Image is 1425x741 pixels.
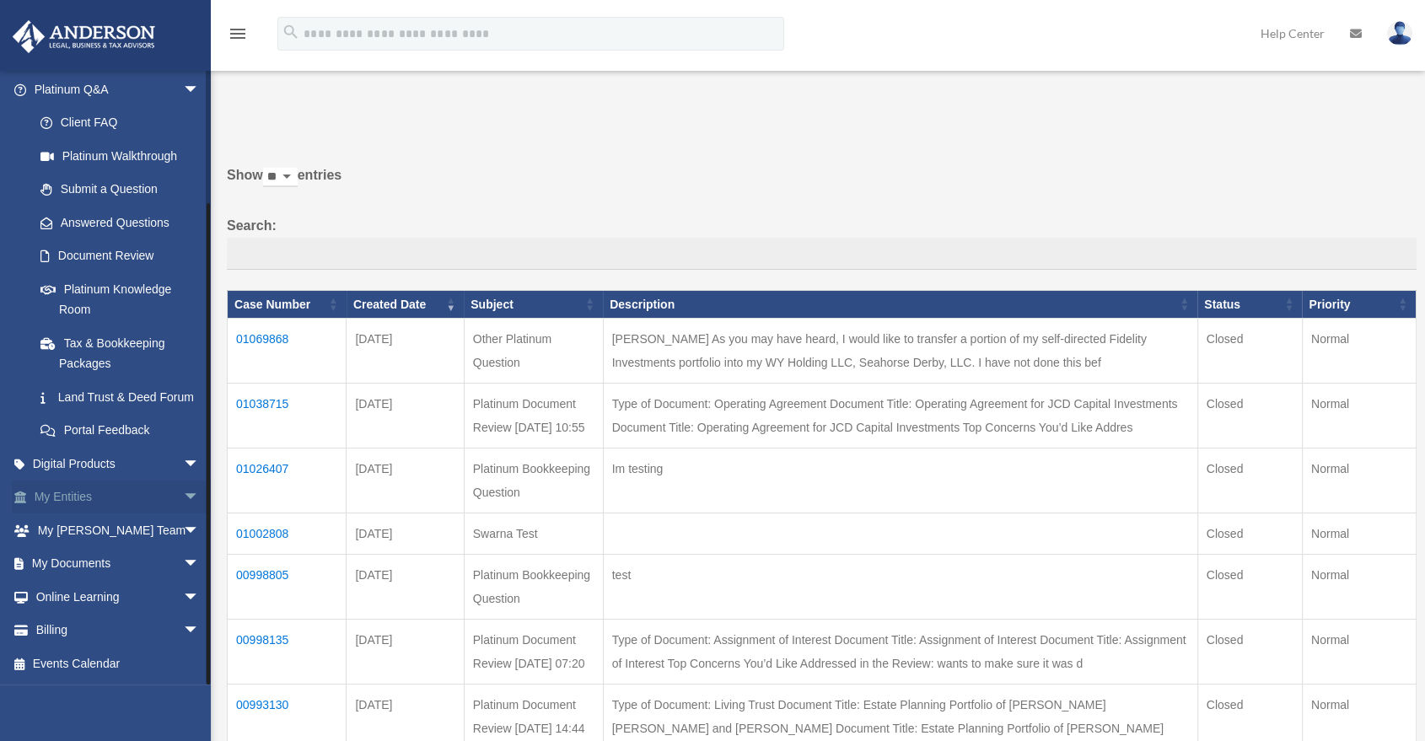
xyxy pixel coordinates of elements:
[183,481,217,515] span: arrow_drop_down
[24,414,217,448] a: Portal Feedback
[347,620,464,685] td: [DATE]
[228,620,347,685] td: 00998135
[1197,319,1302,384] td: Closed
[464,513,603,555] td: Swarna Test
[12,647,225,680] a: Events Calendar
[8,20,160,53] img: Anderson Advisors Platinum Portal
[228,555,347,620] td: 00998805
[464,448,603,513] td: Platinum Bookkeeping Question
[183,580,217,615] span: arrow_drop_down
[228,290,347,319] th: Case Number: activate to sort column ascending
[24,326,217,380] a: Tax & Bookkeeping Packages
[183,447,217,481] span: arrow_drop_down
[1197,448,1302,513] td: Closed
[183,614,217,648] span: arrow_drop_down
[464,620,603,685] td: Platinum Document Review [DATE] 07:20
[1197,555,1302,620] td: Closed
[228,448,347,513] td: 01026407
[347,319,464,384] td: [DATE]
[1302,620,1416,685] td: Normal
[282,23,300,41] i: search
[12,72,217,106] a: Platinum Q&Aarrow_drop_down
[12,614,225,647] a: Billingarrow_drop_down
[12,447,225,481] a: Digital Productsarrow_drop_down
[1197,384,1302,448] td: Closed
[347,448,464,513] td: [DATE]
[603,448,1197,513] td: Im testing
[1197,513,1302,555] td: Closed
[183,547,217,582] span: arrow_drop_down
[1197,290,1302,319] th: Status: activate to sort column ascending
[1302,319,1416,384] td: Normal
[603,384,1197,448] td: Type of Document: Operating Agreement Document Title: Operating Agreement for JCD Capital Investm...
[603,620,1197,685] td: Type of Document: Assignment of Interest Document Title: Assignment of Interest Document Title: A...
[12,481,225,514] a: My Entitiesarrow_drop_down
[227,238,1417,270] input: Search:
[1302,290,1416,319] th: Priority: activate to sort column ascending
[12,513,225,547] a: My [PERSON_NAME] Teamarrow_drop_down
[1387,21,1412,46] img: User Pic
[183,72,217,107] span: arrow_drop_down
[1302,555,1416,620] td: Normal
[227,214,1417,270] label: Search:
[24,139,217,173] a: Platinum Walkthrough
[464,319,603,384] td: Other Platinum Question
[24,272,217,326] a: Platinum Knowledge Room
[347,555,464,620] td: [DATE]
[347,513,464,555] td: [DATE]
[24,380,217,414] a: Land Trust & Deed Forum
[24,106,217,140] a: Client FAQ
[228,319,347,384] td: 01069868
[227,164,1417,204] label: Show entries
[603,319,1197,384] td: [PERSON_NAME] As you may have heard, I would like to transfer a portion of my self-directed Fidel...
[1302,448,1416,513] td: Normal
[228,384,347,448] td: 01038715
[464,555,603,620] td: Platinum Bookkeeping Question
[183,513,217,548] span: arrow_drop_down
[347,384,464,448] td: [DATE]
[228,30,248,44] a: menu
[603,555,1197,620] td: test
[1302,513,1416,555] td: Normal
[464,384,603,448] td: Platinum Document Review [DATE] 10:55
[12,547,225,581] a: My Documentsarrow_drop_down
[12,580,225,614] a: Online Learningarrow_drop_down
[603,290,1197,319] th: Description: activate to sort column ascending
[464,290,603,319] th: Subject: activate to sort column ascending
[24,206,208,239] a: Answered Questions
[1197,620,1302,685] td: Closed
[347,290,464,319] th: Created Date: activate to sort column ascending
[228,513,347,555] td: 01002808
[1302,384,1416,448] td: Normal
[24,173,217,207] a: Submit a Question
[263,168,298,187] select: Showentries
[228,24,248,44] i: menu
[24,239,217,273] a: Document Review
